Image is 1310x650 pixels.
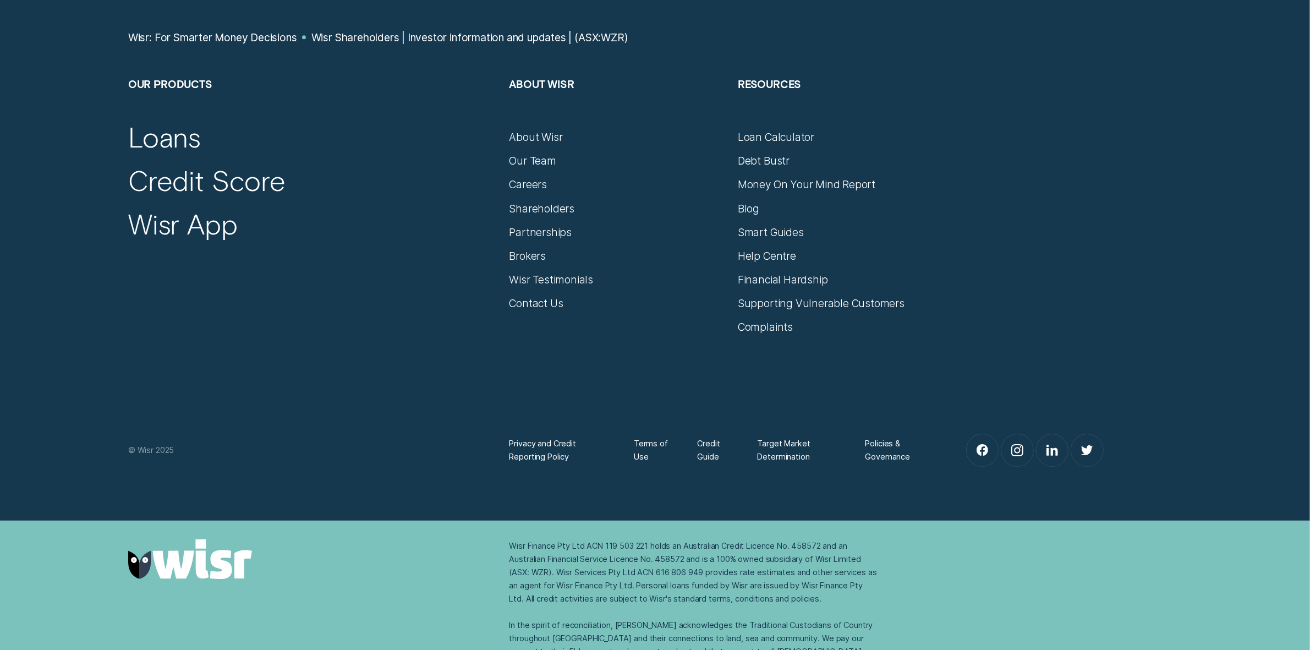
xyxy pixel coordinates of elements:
a: About Wisr [509,130,562,144]
a: Contact Us [509,297,563,310]
h2: About Wisr [509,77,725,130]
a: Wisr Shareholders | Investor information and updates | (ASX:WZR) [311,31,628,44]
a: Complaints [738,320,793,334]
a: Twitter [1071,434,1103,466]
a: Brokers [509,249,546,263]
a: Wisr Testimonials [509,273,593,286]
a: Debt Bustr [738,154,790,167]
a: Instagram [1001,434,1033,466]
a: Shareholders [509,202,574,215]
img: Wisr [128,539,253,579]
a: Target Market Determination [758,437,842,463]
a: Loans [128,119,201,154]
a: Partnerships [509,226,572,239]
a: Wisr App [128,206,238,241]
a: Money On Your Mind Report [738,178,875,191]
a: Blog [738,202,759,215]
a: LinkedIn [1037,434,1068,466]
a: Financial Hardship [738,273,828,286]
a: Supporting Vulnerable Customers [738,297,905,310]
a: Privacy and Credit Reporting Policy [509,437,610,463]
a: Help Centre [738,249,796,263]
h2: Resources [738,77,953,130]
a: Credit Score [128,163,286,197]
a: Terms of Use [634,437,673,463]
a: Wisr: For Smarter Money Decisions [128,31,297,44]
a: Loan Calculator [738,130,814,144]
a: Careers [509,178,547,191]
div: © Wisr 2025 [122,444,503,457]
a: Policies & Governance [865,437,930,463]
a: Credit Guide [697,437,733,463]
a: Facebook [967,434,999,466]
a: Smart Guides [738,226,804,239]
h2: Our Products [128,77,496,130]
a: Our Team [509,154,556,167]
